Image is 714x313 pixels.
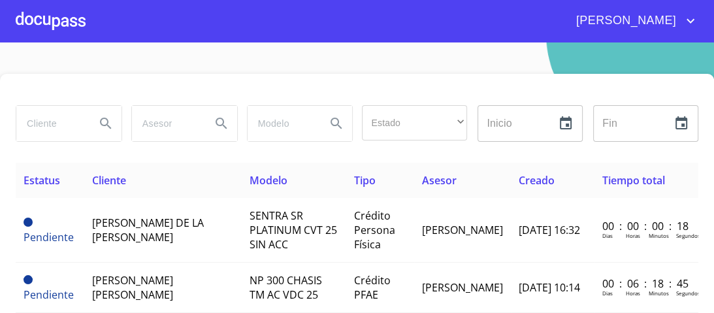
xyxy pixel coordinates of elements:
p: 00 : 06 : 18 : 45 [602,276,690,291]
p: 00 : 00 : 00 : 18 [602,219,690,233]
span: [PERSON_NAME] [422,223,503,237]
span: Estatus [24,173,60,188]
span: [DATE] 16:32 [519,223,580,237]
span: Pendiente [24,275,33,284]
button: Search [321,108,352,139]
input: search [132,106,201,141]
span: SENTRA SR PLATINUM CVT 25 SIN ACC [250,208,337,252]
span: [PERSON_NAME] [PERSON_NAME] [92,273,173,302]
p: Horas [626,232,640,239]
span: Cliente [92,173,126,188]
span: Modelo [250,173,287,188]
span: Crédito PFAE [354,273,391,302]
span: Asesor [422,173,457,188]
span: Pendiente [24,230,74,244]
p: Minutos [649,232,669,239]
input: search [16,106,85,141]
span: Tipo [354,173,376,188]
button: account of current user [566,10,698,31]
p: Dias [602,289,613,297]
input: search [248,106,316,141]
span: [PERSON_NAME] DE LA [PERSON_NAME] [92,216,204,244]
span: [PERSON_NAME] [566,10,683,31]
p: Horas [626,289,640,297]
span: Pendiente [24,218,33,227]
span: [DATE] 10:14 [519,280,580,295]
p: Dias [602,232,613,239]
span: [PERSON_NAME] [422,280,503,295]
span: NP 300 CHASIS TM AC VDC 25 [250,273,322,302]
button: Search [90,108,122,139]
div: ​ [362,105,467,140]
span: Crédito Persona Física [354,208,395,252]
p: Segundos [676,289,700,297]
span: Creado [519,173,555,188]
p: Segundos [676,232,700,239]
p: Minutos [649,289,669,297]
span: Pendiente [24,288,74,302]
button: Search [206,108,237,139]
span: Tiempo total [602,173,665,188]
